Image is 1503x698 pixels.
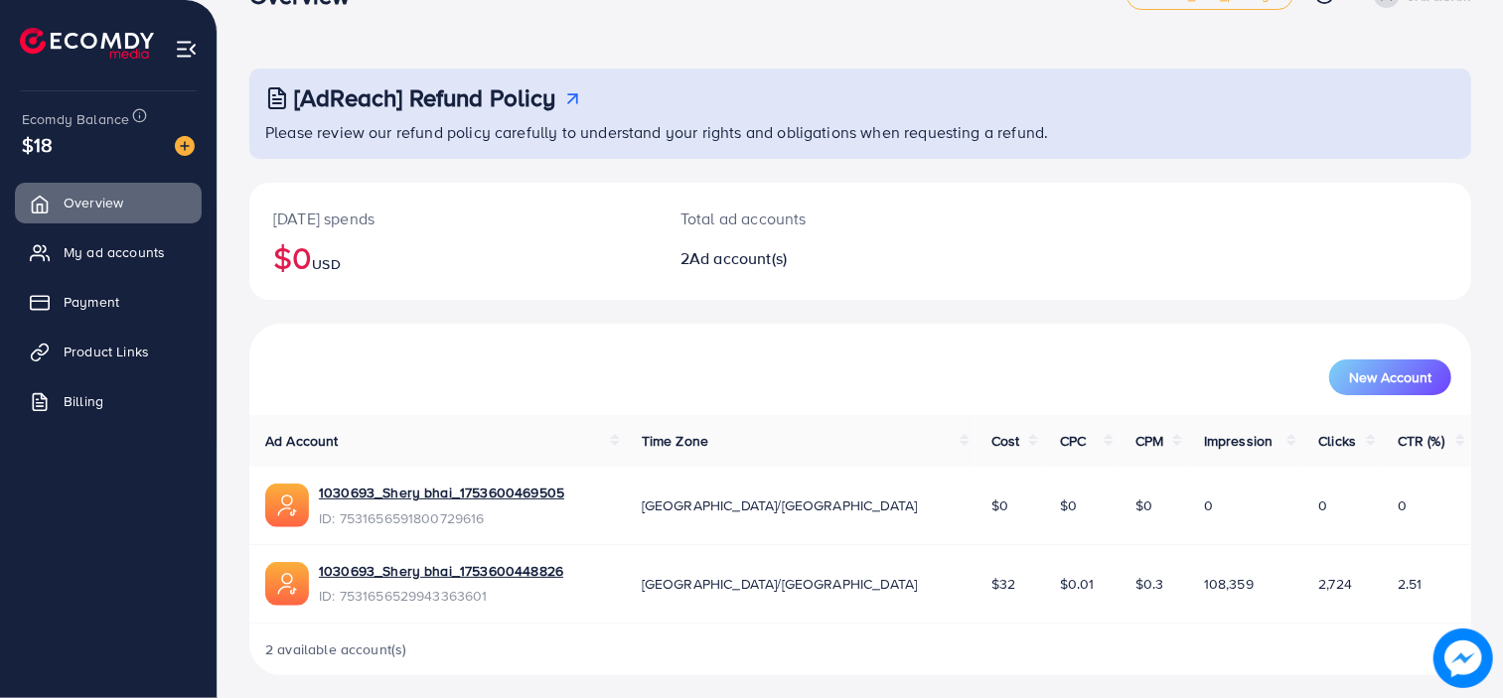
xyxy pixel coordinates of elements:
img: menu [175,38,198,61]
span: Ecomdy Balance [22,109,129,129]
span: ID: 7531656591800729616 [319,508,564,528]
span: $0 [1135,495,1152,515]
img: image [1433,628,1493,688]
span: $0.01 [1060,574,1095,594]
h2: 2 [680,249,939,268]
span: New Account [1349,370,1431,384]
span: 0 [1398,495,1407,515]
img: image [175,136,195,156]
span: $0.3 [1135,574,1164,594]
span: CPC [1060,431,1086,451]
span: 108,359 [1204,574,1254,594]
h3: [AdReach] Refund Policy [294,83,556,112]
span: Product Links [64,342,149,361]
span: $32 [991,574,1015,594]
span: 0 [1204,495,1213,515]
a: Product Links [15,332,202,371]
a: 1030693_Shery bhai_1753600469505 [319,483,564,502]
span: Clicks [1318,431,1356,451]
a: 1030693_Shery bhai_1753600448826 [319,561,563,581]
span: [GEOGRAPHIC_DATA]/[GEOGRAPHIC_DATA] [642,495,918,515]
span: Impression [1204,431,1274,451]
p: Total ad accounts [680,207,939,230]
span: Payment [64,292,119,312]
a: Payment [15,282,202,322]
span: ID: 7531656529943363601 [319,586,563,606]
p: [DATE] spends [273,207,633,230]
h2: $0 [273,238,633,276]
a: My ad accounts [15,232,202,272]
img: ic-ads-acc.e4c84228.svg [265,484,309,527]
span: $0 [1060,495,1077,515]
span: 0 [1318,495,1327,515]
span: $0 [991,495,1008,515]
span: $18 [22,130,53,159]
button: New Account [1329,359,1451,395]
span: Ad Account [265,431,339,451]
span: CTR (%) [1398,431,1444,451]
span: Time Zone [642,431,708,451]
a: Billing [15,381,202,421]
span: [GEOGRAPHIC_DATA]/[GEOGRAPHIC_DATA] [642,574,918,594]
span: CPM [1135,431,1163,451]
span: USD [312,254,340,274]
a: Overview [15,183,202,222]
span: 2 available account(s) [265,639,407,659]
span: Ad account(s) [689,247,787,269]
img: logo [20,28,154,59]
span: Cost [991,431,1020,451]
span: Overview [64,193,123,212]
span: 2,724 [1318,574,1352,594]
span: My ad accounts [64,242,165,262]
span: Billing [64,391,103,411]
img: ic-ads-acc.e4c84228.svg [265,562,309,606]
p: Please review our refund policy carefully to understand your rights and obligations when requesti... [265,120,1459,144]
span: 2.51 [1398,574,1423,594]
